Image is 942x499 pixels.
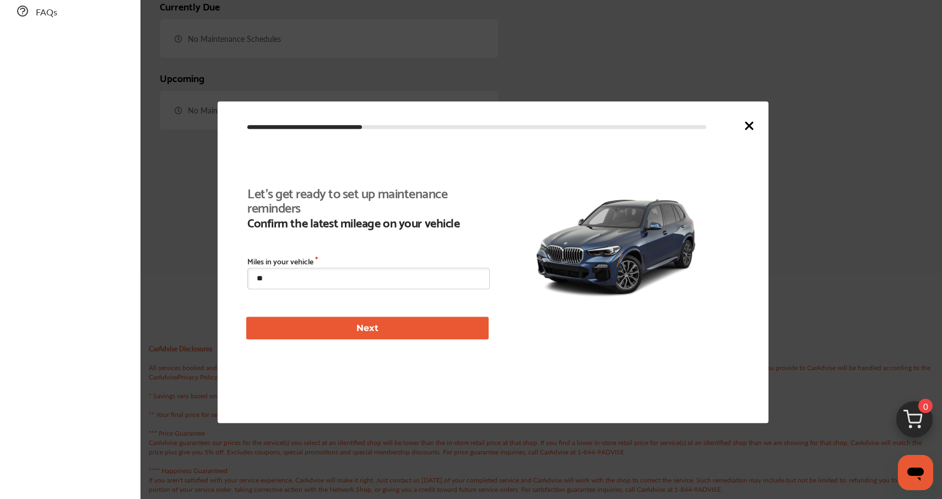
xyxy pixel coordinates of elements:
img: 13155_st0640_046.png [529,182,702,312]
span: FAQs [36,6,57,20]
span: 0 [918,399,933,413]
b: Let's get ready to set up maintenance reminders [247,185,483,214]
iframe: Button to launch messaging window [898,455,933,490]
b: Confirm the latest mileage on your vehicle [247,215,483,229]
label: Miles in your vehicle [247,257,490,265]
img: cart_icon.3d0951e8.svg [888,396,941,449]
button: Next [246,317,489,340]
